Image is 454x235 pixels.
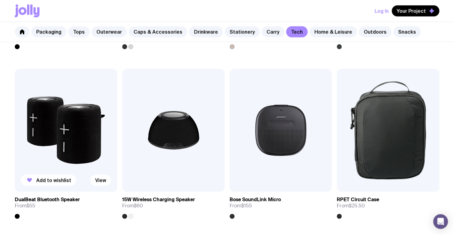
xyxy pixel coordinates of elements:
span: $155 [241,202,252,209]
a: DualBeat Bluetooth SpeakerFrom$55 [15,192,117,219]
a: Home & Leisure [309,26,357,37]
a: Packaging [31,26,66,37]
h3: RPET Circuit Case [337,197,379,203]
a: Drinkware [189,26,223,37]
button: Your Project [392,5,439,16]
a: Outdoors [359,26,391,37]
a: View [90,174,111,186]
span: $60 [134,202,143,209]
a: Stationery [225,26,260,37]
a: Outerwear [91,26,127,37]
span: From [15,203,35,209]
span: $25.50 [348,202,365,209]
h3: Bose SoundLink Micro [230,197,281,203]
a: Tech [286,26,308,37]
span: From [122,203,143,209]
span: From [230,203,252,209]
span: $55 [26,202,35,209]
a: Carry [262,26,284,37]
a: 15W Wireless Charging SpeakerFrom$60 [122,192,225,219]
a: Bose SoundLink MicroFrom$155 [230,192,332,219]
a: Snacks [393,26,421,37]
span: Your Project [397,8,426,14]
button: Log In [374,5,389,16]
a: RPET Circuit CaseFrom$25.50 [337,192,439,219]
h3: DualBeat Bluetooth Speaker [15,197,80,203]
h3: 15W Wireless Charging Speaker [122,197,195,203]
span: Add to wishlist [36,177,71,183]
a: Caps & Accessories [129,26,187,37]
button: Add to wishlist [21,174,76,186]
a: Tops [68,26,90,37]
div: Open Intercom Messenger [433,214,448,229]
span: From [337,203,365,209]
